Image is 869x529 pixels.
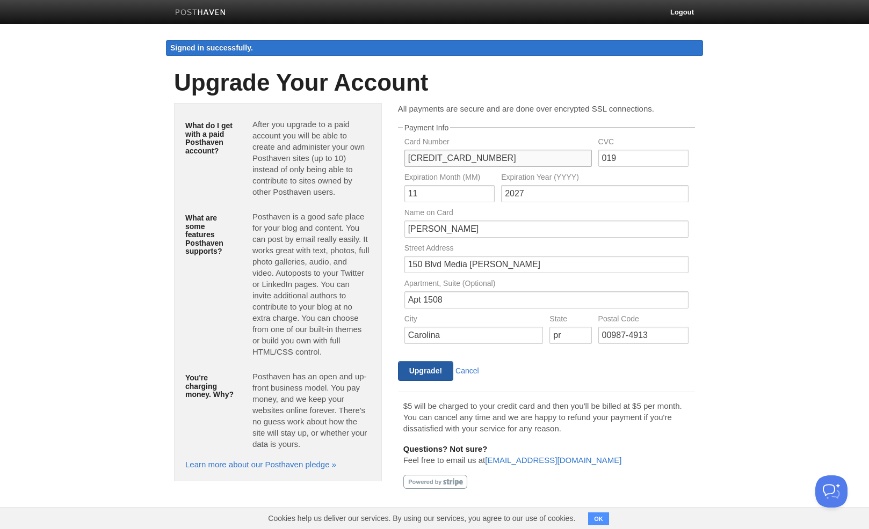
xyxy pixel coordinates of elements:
[398,103,695,114] p: All payments are secure and are done over encrypted SSL connections.
[257,508,586,529] span: Cookies help us deliver our services. By using our services, you agree to our use of cookies.
[588,512,609,525] button: OK
[404,244,689,254] label: Street Address
[404,315,544,325] label: City
[252,119,371,197] p: After you upgrade to a paid account you will be able to create and administer your own Posthaven ...
[252,371,371,450] p: Posthaven has an open and up-front business model. You pay money, and we keep your websites onlin...
[598,315,689,325] label: Postal Code
[404,173,495,183] label: Expiration Month (MM)
[175,9,226,17] img: Posthaven-bar
[404,209,689,219] label: Name on Card
[815,475,848,508] iframe: Help Scout Beacon - Open
[174,70,695,95] h1: Upgrade Your Account
[185,122,236,155] h5: What do I get with a paid Posthaven account?
[485,455,621,465] a: [EMAIL_ADDRESS][DOMAIN_NAME]
[166,40,703,56] div: Signed in successfully.
[403,124,451,131] legend: Payment Info
[403,444,488,453] b: Questions? Not sure?
[398,361,453,381] input: Upgrade!
[549,315,591,325] label: State
[185,214,236,255] h5: What are some features Posthaven supports?
[252,211,371,357] p: Posthaven is a good safe place for your blog and content. You can post by email really easily. It...
[598,138,689,148] label: CVC
[404,280,689,290] label: Apartment, Suite (Optional)
[403,443,690,466] p: Feel free to email us at
[404,138,592,148] label: Card Number
[501,173,689,183] label: Expiration Year (YYYY)
[185,374,236,399] h5: You're charging money. Why?
[455,366,479,375] a: Cancel
[185,460,336,469] a: Learn more about our Posthaven pledge »
[403,400,690,434] p: $5 will be charged to your credit card and then you'll be billed at $5 per month. You can cancel ...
